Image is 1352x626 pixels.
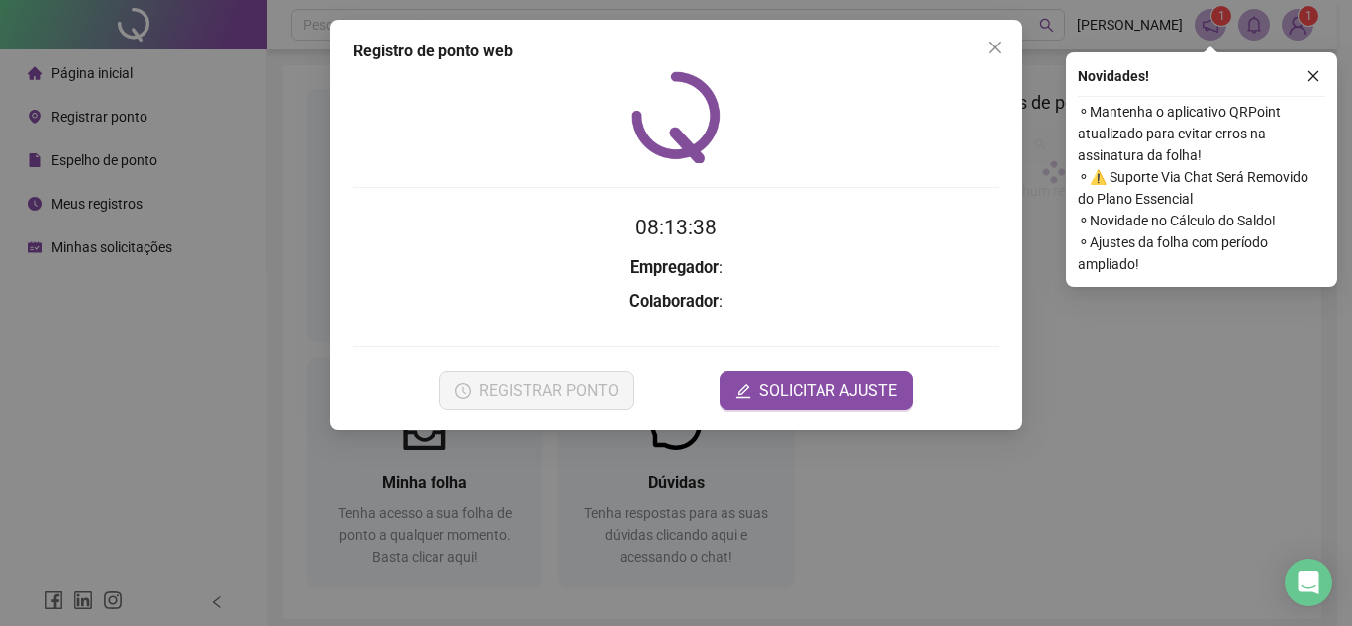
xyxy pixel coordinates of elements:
[1306,69,1320,83] span: close
[631,71,721,163] img: QRPoint
[635,216,717,239] time: 08:13:38
[439,371,634,410] button: REGISTRAR PONTO
[353,289,999,314] h3: :
[1078,210,1325,231] span: ⚬ Novidade no Cálculo do Saldo!
[353,40,999,63] div: Registro de ponto web
[1078,231,1325,275] span: ⚬ Ajustes da folha com período ampliado!
[979,32,1011,63] button: Close
[759,379,897,402] span: SOLICITAR AJUSTE
[353,255,999,281] h3: :
[720,371,913,410] button: editSOLICITAR AJUSTE
[987,40,1003,55] span: close
[735,383,751,399] span: edit
[1285,559,1332,606] div: Open Intercom Messenger
[1078,166,1325,210] span: ⚬ ⚠️ Suporte Via Chat Será Removido do Plano Essencial
[629,292,719,311] strong: Colaborador
[630,258,719,277] strong: Empregador
[1078,65,1149,87] span: Novidades !
[1078,101,1325,166] span: ⚬ Mantenha o aplicativo QRPoint atualizado para evitar erros na assinatura da folha!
